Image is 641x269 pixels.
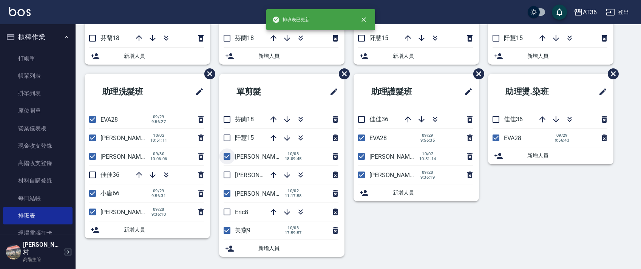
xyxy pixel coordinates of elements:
a: 掛單列表 [3,85,73,102]
div: 新增人員 [219,240,344,257]
a: 打帳單 [3,50,73,67]
span: 9:56:43 [554,138,570,143]
span: 修改班表的標題 [459,83,473,101]
span: EVA28 [369,134,387,142]
div: 新增人員 [354,48,479,65]
h5: [PERSON_NAME]村 [23,241,62,256]
span: [PERSON_NAME]56 [369,153,422,160]
span: 美燕9 [235,227,250,234]
span: 阡慧15 [235,134,254,141]
span: 刪除班表 [602,63,620,85]
a: 材料自購登錄 [3,172,73,189]
span: 10:06:06 [150,156,167,161]
span: 新增人員 [124,52,204,60]
span: 09/30 [150,152,167,156]
a: 帳單列表 [3,67,73,85]
span: EVA28 [504,134,521,142]
span: [PERSON_NAME]56 [100,134,153,142]
span: 9:56:27 [150,119,167,124]
span: 小唐66 [100,190,119,197]
span: 11:17:58 [285,193,302,198]
span: 09/29 [419,133,436,138]
a: 座位開單 [3,102,73,119]
span: 10/02 [419,152,436,156]
button: close [355,11,372,28]
span: 新增人員 [258,52,338,60]
span: [PERSON_NAME]58 [100,209,153,216]
span: 新增人員 [258,244,338,252]
span: 排班表已更新 [272,16,310,23]
span: 09/29 [150,114,167,119]
span: 10/02 [150,133,167,138]
span: 佳佳36 [369,116,388,123]
button: save [552,5,567,20]
span: 10/02 [285,189,302,193]
span: 09/29 [150,189,167,193]
div: 新增人員 [85,48,210,65]
span: 新增人員 [527,52,607,60]
span: 阡慧15 [369,34,388,42]
p: 高階主管 [23,256,62,263]
span: [PERSON_NAME]16 [235,190,287,197]
span: 9:56:35 [419,138,436,143]
span: 09/29 [554,133,570,138]
span: 10/03 [285,152,302,156]
div: 新增人員 [488,147,613,164]
button: AT36 [571,5,600,20]
span: 阡慧15 [504,34,523,42]
span: 新增人員 [527,152,607,160]
h2: 助理燙.染班 [494,78,577,105]
div: 新增人員 [354,184,479,201]
a: 現場電腦打卡 [3,224,73,242]
span: EVA28 [100,116,118,123]
span: 9:36:10 [150,212,167,217]
span: 新增人員 [124,226,204,234]
a: 每日結帳 [3,190,73,207]
span: 佳佳36 [100,171,119,178]
span: 芬蘭18 [235,34,254,42]
span: 芬蘭18 [100,34,119,42]
span: 09/28 [419,170,436,175]
span: 09/28 [150,207,167,212]
span: 修改班表的標題 [594,83,607,101]
a: 排班表 [3,207,73,224]
span: 刪除班表 [333,63,351,85]
span: 10:51:14 [419,156,436,161]
span: [PERSON_NAME]55 [100,153,153,160]
span: 18:09:45 [285,156,302,161]
h2: 助理洗髮班 [91,78,172,105]
span: Eric8 [235,209,248,216]
a: 現金收支登錄 [3,137,73,155]
span: 芬蘭18 [235,116,254,123]
span: 新增人員 [393,52,473,60]
button: 櫃檯作業 [3,27,73,47]
span: 10:51:11 [150,138,167,143]
span: 新增人員 [393,189,473,197]
span: 9:56:31 [150,193,167,198]
div: AT36 [583,8,597,17]
span: [PERSON_NAME]58 [369,172,422,179]
button: 登出 [603,5,632,19]
div: 新增人員 [85,221,210,238]
img: Person [6,244,21,260]
span: [PERSON_NAME]6 [235,172,284,179]
a: 高階收支登錄 [3,155,73,172]
div: 新增人員 [488,48,613,65]
a: 營業儀表板 [3,120,73,137]
span: 9:36:19 [419,175,436,180]
h2: 單剪髮 [225,78,299,105]
span: [PERSON_NAME]11 [235,153,287,160]
img: Logo [9,7,31,16]
span: 刪除班表 [468,63,485,85]
span: 修改班表的標題 [190,83,204,101]
span: 刪除班表 [199,63,216,85]
span: 17:59:57 [285,230,302,235]
span: 10/03 [285,226,302,230]
span: 修改班表的標題 [325,83,338,101]
div: 新增人員 [219,48,344,65]
span: 佳佳36 [504,116,523,123]
h2: 助理護髮班 [360,78,441,105]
